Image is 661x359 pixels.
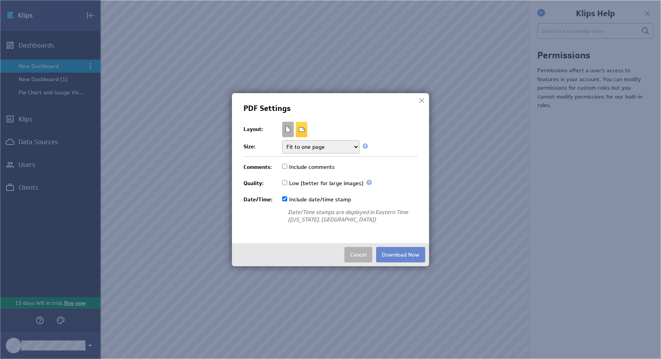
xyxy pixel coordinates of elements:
[244,179,282,187] label: Quality:
[376,247,425,262] button: Download Now
[344,247,372,262] button: Cancel
[282,195,351,204] label: Include date/time stamp
[244,105,417,112] h3: PDF Settings
[282,179,363,187] label: Low (better for large images)
[244,209,417,224] div: Date/Time stamps are displayed in Eastern Time ([US_STATE], [GEOGRAPHIC_DATA])
[244,125,282,133] label: Layout:
[282,164,287,169] input: Include comments
[244,142,282,151] label: Size:
[282,180,287,185] input: Low (better for large images)
[244,195,282,204] label: Date/Time:
[282,163,335,171] label: Include comments
[244,163,282,171] label: Comments:
[282,196,287,201] input: Include date/time stamp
